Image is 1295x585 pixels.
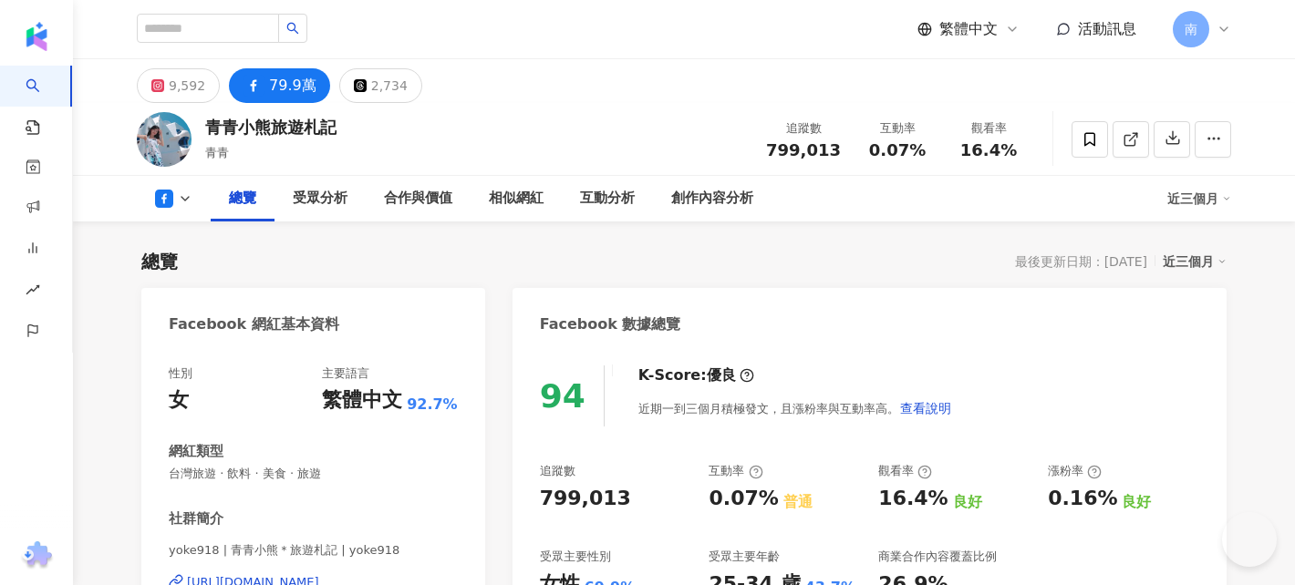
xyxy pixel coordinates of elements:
[322,365,369,382] div: 主要語言
[169,73,205,98] div: 9,592
[1185,19,1197,39] span: 南
[169,314,339,334] div: Facebook 網紅基本資料
[707,365,736,385] div: 優良
[339,68,422,103] button: 2,734
[1122,492,1151,512] div: 良好
[489,188,544,210] div: 相似網紅
[169,542,458,559] span: yoke918 | 青青小熊＊旅遊札記 | yoke918
[1048,463,1102,479] div: 漲粉率
[169,466,458,482] span: 台灣旅遊 · 飲料 · 美食 · 旅遊
[766,140,841,159] span: 799,013
[205,116,337,139] div: 青青小熊旅遊札記
[580,188,635,210] div: 互動分析
[638,390,952,426] div: 近期一到三個月積極發文，且漲粉率與互動率高。
[899,390,952,426] button: 查看說明
[371,73,408,98] div: 2,734
[26,272,40,313] span: rise
[407,395,458,415] span: 92.7%
[863,119,932,138] div: 互動率
[229,68,330,103] button: 79.9萬
[709,463,762,479] div: 互動率
[783,492,813,512] div: 普通
[878,463,932,479] div: 觀看率
[1048,485,1117,513] div: 0.16%
[869,141,926,159] span: 0.07%
[939,19,998,39] span: 繁體中文
[540,463,575,479] div: 追蹤數
[286,22,299,35] span: search
[169,365,192,382] div: 性別
[766,119,841,138] div: 追蹤數
[1167,184,1231,213] div: 近三個月
[709,549,780,565] div: 受眾主要年齡
[638,365,754,385] div: K-Score :
[1222,512,1277,567] iframe: Help Scout Beacon - Open
[1078,20,1136,37] span: 活動訊息
[540,549,611,565] div: 受眾主要性別
[900,401,951,416] span: 查看說明
[169,442,223,461] div: 網紅類型
[169,386,189,415] div: 女
[26,66,62,137] a: search
[954,119,1023,138] div: 觀看率
[205,146,229,159] span: 青青
[540,485,631,513] div: 799,013
[137,68,220,103] button: 9,592
[384,188,452,210] div: 合作與價值
[293,188,347,210] div: 受眾分析
[269,73,316,98] div: 79.9萬
[229,188,256,210] div: 總覽
[141,249,178,274] div: 總覽
[540,314,681,334] div: Facebook 數據總覽
[960,141,1017,159] span: 16.4%
[19,541,55,570] img: chrome extension
[137,112,192,167] img: KOL Avatar
[540,377,585,415] div: 94
[671,188,753,210] div: 創作內容分析
[953,492,982,512] div: 良好
[1015,254,1147,269] div: 最後更新日期：[DATE]
[878,485,948,513] div: 16.4%
[1163,250,1227,273] div: 近三個月
[22,22,51,51] img: logo icon
[322,386,402,415] div: 繁體中文
[878,549,997,565] div: 商業合作內容覆蓋比例
[169,509,223,529] div: 社群簡介
[709,485,778,513] div: 0.07%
